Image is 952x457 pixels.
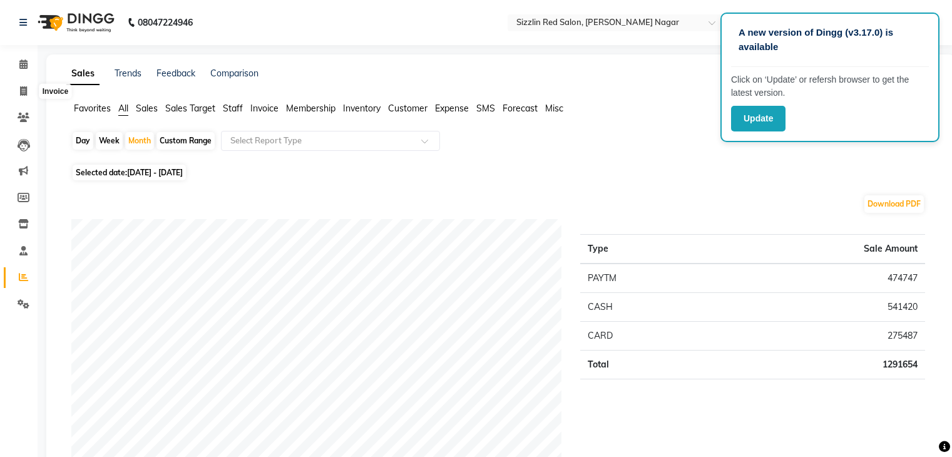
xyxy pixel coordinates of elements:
div: Invoice [39,84,71,99]
span: Favorites [74,103,111,114]
span: SMS [476,103,495,114]
a: Trends [115,68,141,79]
span: Selected date: [73,165,186,180]
span: Misc [545,103,563,114]
span: Inventory [343,103,381,114]
div: Month [125,132,154,150]
button: Download PDF [864,195,924,213]
td: 1291654 [714,351,925,379]
img: logo [32,5,118,40]
b: 08047224946 [138,5,193,40]
span: Sales [136,103,158,114]
span: Invoice [250,103,279,114]
td: PAYTM [580,264,714,293]
th: Type [580,235,714,264]
td: 275487 [714,322,925,351]
td: Total [580,351,714,379]
span: Forecast [503,103,538,114]
span: All [118,103,128,114]
td: 474747 [714,264,925,293]
div: Custom Range [156,132,215,150]
div: Day [73,132,93,150]
p: Click on ‘Update’ or refersh browser to get the latest version. [731,73,929,100]
span: Customer [388,103,427,114]
a: Sales [66,63,100,85]
td: CARD [580,322,714,351]
span: Membership [286,103,335,114]
span: Staff [223,103,243,114]
a: Feedback [156,68,195,79]
a: Comparison [210,68,258,79]
button: Update [731,106,786,131]
td: 541420 [714,293,925,322]
p: A new version of Dingg (v3.17.0) is available [739,26,921,54]
span: [DATE] - [DATE] [127,168,183,177]
td: CASH [580,293,714,322]
div: Week [96,132,123,150]
th: Sale Amount [714,235,925,264]
span: Expense [435,103,469,114]
span: Sales Target [165,103,215,114]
